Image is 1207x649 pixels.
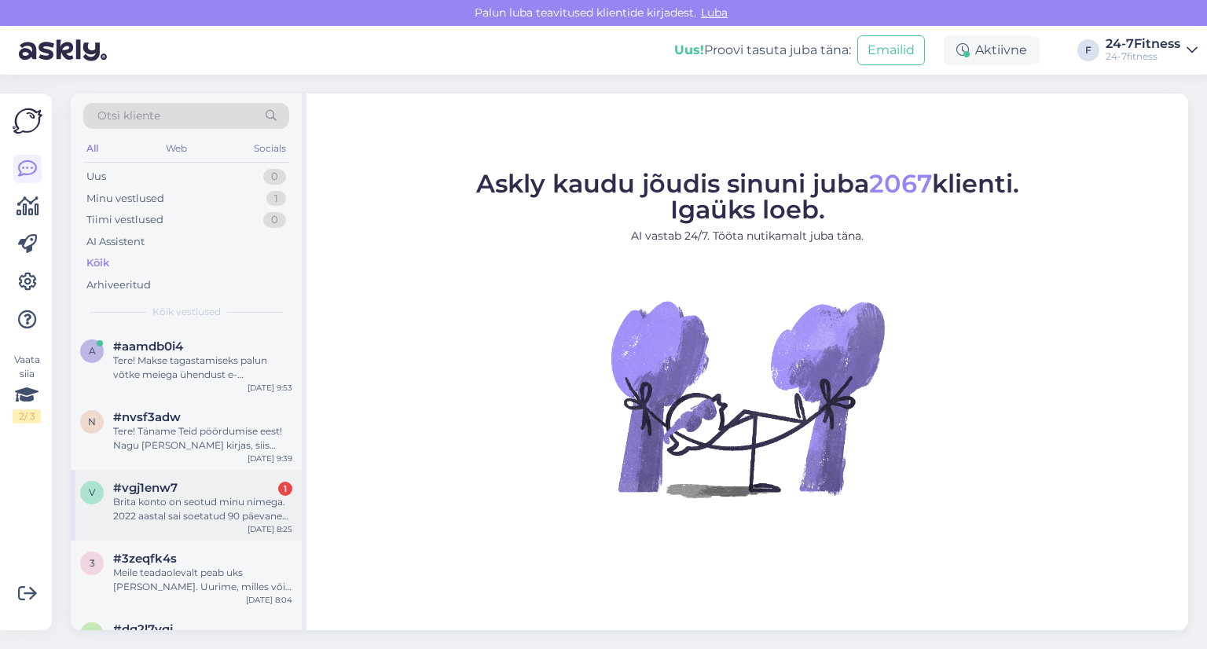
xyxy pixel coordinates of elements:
div: Tiimi vestlused [86,212,163,228]
span: #dq2l7vqj [113,622,173,636]
div: [DATE] 9:39 [248,453,292,464]
div: Minu vestlused [86,191,164,207]
div: Uus [86,169,106,185]
img: Askly Logo [13,106,42,136]
span: a [89,345,96,357]
div: AI Assistent [86,234,145,250]
div: Web [163,138,190,159]
span: #3zeqfk4s [113,552,177,566]
p: AI vastab 24/7. Tööta nutikamalt juba täna. [476,228,1019,244]
span: #nvsf3adw [113,410,181,424]
span: #vgj1enw7 [113,481,178,495]
div: 24-7Fitness [1106,38,1180,50]
div: 1 [266,191,286,207]
b: Uus! [674,42,704,57]
span: 3 [90,557,95,569]
span: d [88,628,96,640]
div: 0 [263,169,286,185]
div: Socials [251,138,289,159]
div: Brita konto on seotud minu nimega. 2022 aastal sai soetatud 90 päevane pakett sünnipäevaks, mis k... [113,495,292,523]
div: Arhiveeritud [86,277,151,293]
div: [DATE] 8:04 [246,594,292,606]
span: Askly kaudu jõudis sinuni juba klienti. Igaüks loeb. [476,168,1019,225]
img: No Chat active [606,257,889,540]
span: n [88,416,96,427]
div: Tere! Täname Teid pöördumise eest! Nagu [PERSON_NAME] kirjas, siis esmane paketitasu sisaldab end... [113,424,292,453]
div: Aktiivne [944,36,1040,64]
div: [DATE] 9:53 [248,382,292,394]
span: v [89,486,95,498]
div: 2 / 3 [13,409,41,423]
div: F [1077,39,1099,61]
div: Tere! Makse tagastamiseks palun võtke meiega ühendust e-[PERSON_NAME] [EMAIL_ADDRESS][DOMAIN_NAME... [113,354,292,382]
div: All [83,138,101,159]
div: [DATE] 8:25 [248,523,292,535]
div: 24-7fitness [1106,50,1180,63]
button: Emailid [857,35,925,65]
span: 2067 [869,168,932,199]
span: Kõik vestlused [152,305,221,319]
span: Otsi kliente [97,108,160,124]
div: Kõik [86,255,109,271]
div: Meile teadaolevalt peab uks [PERSON_NAME]. Uurime, milles võis probleem olla. Vabandame ebamugavu... [113,566,292,594]
div: Vaata siia [13,353,41,423]
div: 1 [278,482,292,496]
a: 24-7Fitness24-7fitness [1106,38,1198,63]
div: 0 [263,212,286,228]
span: #aamdb0i4 [113,339,183,354]
div: Proovi tasuta juba täna: [674,41,851,60]
span: Luba [696,5,732,20]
